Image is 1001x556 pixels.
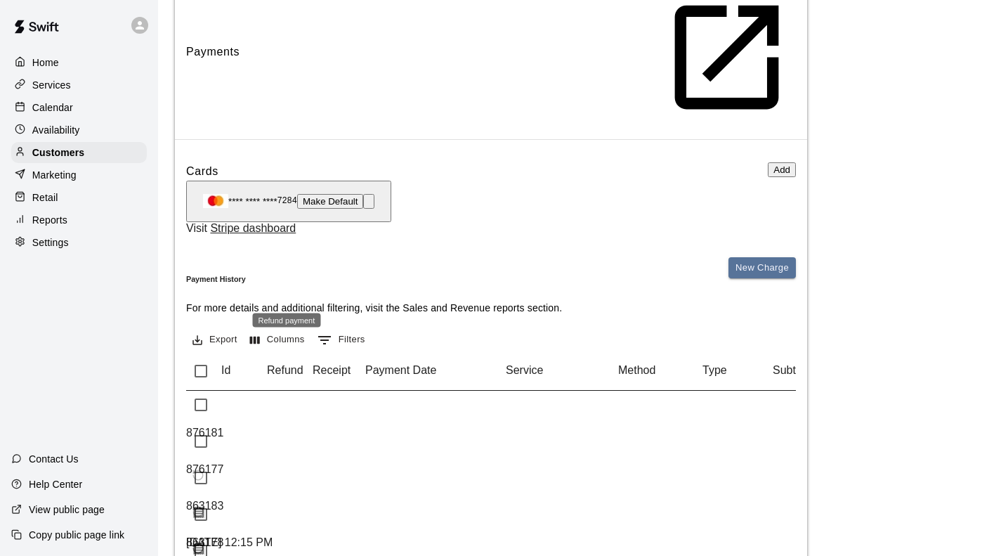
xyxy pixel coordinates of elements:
p: Calendar [32,101,73,115]
h6: Payment History [186,275,562,283]
div: Service [506,351,618,390]
p: Contact Us [29,452,79,466]
span: Visit [186,222,296,234]
a: Marketing [11,164,147,186]
div: Subtotal [773,351,843,390]
div: Type [702,351,773,390]
button: Show filters [314,329,369,351]
a: Home [11,52,147,73]
a: Reports [11,209,147,231]
h6: Cards [186,162,218,181]
span: 7284 [277,194,297,208]
p: For more details and additional filtering, visit the section. [186,301,562,315]
div: Payment Date [365,351,506,390]
a: Services [11,75,147,96]
a: Retail [11,187,147,208]
div: Refund [267,351,313,390]
button: Export [189,329,241,351]
p: Copy public page link [29,528,124,542]
a: Settings [11,232,147,253]
div: Receipt [313,351,365,390]
button: Select columns [247,329,308,351]
button: Add [768,162,796,177]
p: View public page [29,503,105,517]
img: Credit card brand logo [203,194,228,208]
a: Customers [11,142,147,163]
button: Make Default [297,194,364,209]
p: Retail [32,190,58,205]
p: Home [32,56,59,70]
p: Marketing [32,168,77,182]
div: Id [221,351,267,390]
div: Method [618,351,702,390]
a: Stripe dashboard [210,222,296,234]
button: New Charge [728,257,796,279]
p: Availability [32,123,80,137]
p: Services [32,78,71,92]
a: Availability [11,119,147,141]
p: Reports [32,213,67,227]
p: Customers [32,146,84,160]
span: Make Default [303,196,358,207]
a: Sales and Revenue reports [403,302,524,313]
button: Remove [363,194,374,209]
a: Calendar [11,97,147,118]
div: Refund payment [253,313,321,328]
span: Payments [186,43,657,61]
p: Settings [32,235,69,250]
p: Help Center [29,477,82,491]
